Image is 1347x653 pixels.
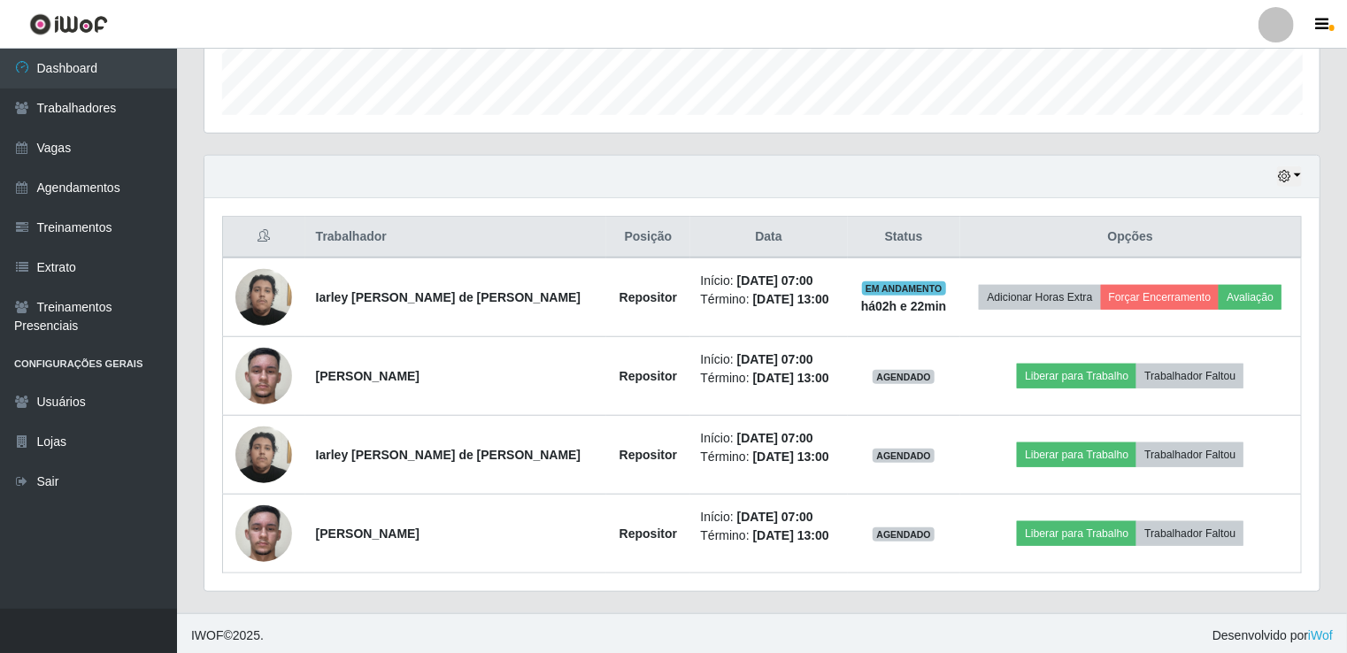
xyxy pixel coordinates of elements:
strong: Repositor [620,369,677,383]
time: [DATE] 07:00 [737,431,813,445]
time: [DATE] 13:00 [753,449,829,464]
span: Desenvolvido por [1212,626,1333,645]
img: CoreUI Logo [29,13,108,35]
strong: Iarley [PERSON_NAME] de [PERSON_NAME] [316,448,581,462]
span: AGENDADO [873,527,935,542]
a: iWof [1308,628,1333,642]
span: © 2025 . [191,626,264,645]
span: EM ANDAMENTO [862,281,946,296]
span: AGENDADO [873,449,935,463]
button: Trabalhador Faltou [1136,364,1243,388]
th: Trabalhador [305,217,607,258]
button: Trabalhador Faltou [1136,521,1243,546]
li: Início: [701,508,837,526]
time: [DATE] 07:00 [737,352,813,366]
li: Início: [701,272,837,290]
th: Posição [606,217,689,258]
button: Liberar para Trabalho [1017,364,1136,388]
time: [DATE] 13:00 [753,292,829,306]
strong: [PERSON_NAME] [316,526,419,541]
button: Trabalhador Faltou [1136,442,1243,467]
strong: [PERSON_NAME] [316,369,419,383]
img: 1726751740044.jpeg [235,483,292,584]
strong: Iarley [PERSON_NAME] de [PERSON_NAME] [316,290,581,304]
img: 1735996269854.jpeg [235,259,292,334]
strong: Repositor [620,290,677,304]
li: Término: [701,290,837,309]
button: Adicionar Horas Extra [979,285,1100,310]
strong: há 02 h e 22 min [861,299,947,313]
span: IWOF [191,628,224,642]
li: Término: [701,369,837,388]
span: AGENDADO [873,370,935,384]
li: Término: [701,526,837,545]
img: 1726751740044.jpeg [235,326,292,426]
button: Avaliação [1219,285,1282,310]
th: Data [690,217,848,258]
li: Início: [701,350,837,369]
strong: Repositor [620,448,677,462]
th: Status [848,217,960,258]
img: 1735996269854.jpeg [235,417,292,492]
strong: Repositor [620,526,677,541]
time: [DATE] 13:00 [753,371,829,385]
button: Forçar Encerramento [1101,285,1220,310]
time: [DATE] 07:00 [737,273,813,288]
button: Liberar para Trabalho [1017,521,1136,546]
th: Opções [960,217,1302,258]
time: [DATE] 13:00 [753,528,829,542]
li: Término: [701,448,837,466]
li: Início: [701,429,837,448]
button: Liberar para Trabalho [1017,442,1136,467]
time: [DATE] 07:00 [737,510,813,524]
